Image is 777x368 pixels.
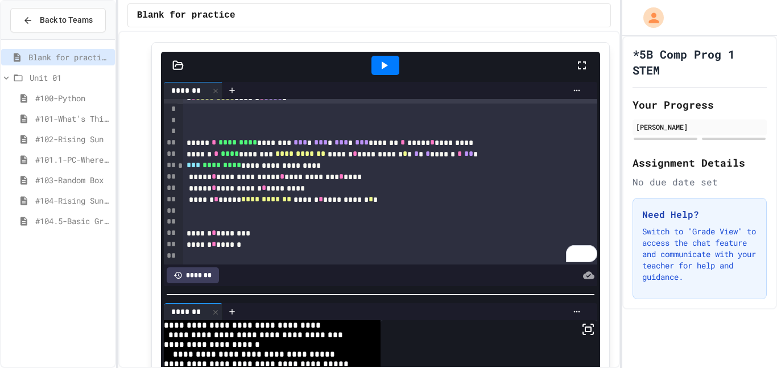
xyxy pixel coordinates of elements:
div: My Account [631,5,667,31]
div: To enrich screen reader interactions, please activate Accessibility in Grammarly extension settings [183,22,598,264]
div: [PERSON_NAME] [636,122,763,132]
span: #104-Rising Sun Plus [35,195,110,206]
h2: Assignment Details [633,155,767,171]
span: Unit 01 [30,72,110,84]
span: #101-What's This ?? [35,113,110,125]
h2: Your Progress [633,97,767,113]
h1: *5B Comp Prog 1 STEM [633,46,767,78]
button: Back to Teams [10,8,106,32]
div: No due date set [633,175,767,189]
p: Switch to "Grade View" to access the chat feature and communicate with your teacher for help and ... [642,226,757,283]
span: #101.1-PC-Where am I? [35,154,110,166]
span: #104.5-Basic Graphics Review [35,215,110,227]
span: #100-Python [35,92,110,104]
h3: Need Help? [642,208,757,221]
span: Back to Teams [40,14,93,26]
span: Blank for practice [137,9,235,22]
span: #103-Random Box [35,174,110,186]
span: Blank for practice [28,51,110,63]
span: #102-Rising Sun [35,133,110,145]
